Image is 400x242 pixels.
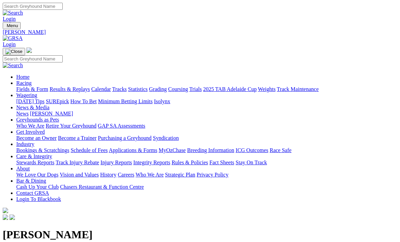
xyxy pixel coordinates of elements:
h1: [PERSON_NAME] [3,228,397,241]
img: Search [3,10,23,16]
div: Get Involved [16,135,397,141]
a: Grading [149,86,167,92]
a: Who We Are [16,123,44,129]
img: twitter.svg [9,215,15,220]
a: [PERSON_NAME] [3,29,397,35]
a: Get Involved [16,129,45,135]
a: Strategic Plan [165,172,195,178]
a: [PERSON_NAME] [30,111,73,116]
button: Toggle navigation [3,22,21,29]
a: Syndication [153,135,179,141]
a: Applications & Forms [109,147,157,153]
div: Wagering [16,98,397,105]
a: Race Safe [269,147,291,153]
a: Integrity Reports [133,160,170,165]
img: GRSA [3,35,23,41]
a: Become a Trainer [58,135,97,141]
a: Wagering [16,92,37,98]
a: Retire Your Greyhound [46,123,97,129]
a: Statistics [128,86,148,92]
a: Login To Blackbook [16,196,61,202]
div: About [16,172,397,178]
a: Privacy Policy [197,172,228,178]
a: Isolynx [154,98,170,104]
a: Contact GRSA [16,190,49,196]
a: GAP SA Assessments [98,123,145,129]
input: Search [3,55,63,62]
a: Vision and Values [60,172,99,178]
a: Track Injury Rebate [56,160,99,165]
a: Injury Reports [100,160,132,165]
a: Rules & Policies [172,160,208,165]
img: logo-grsa-white.png [3,208,8,213]
span: Menu [7,23,18,28]
a: Careers [118,172,134,178]
a: MyOzChase [159,147,186,153]
div: Industry [16,147,397,153]
a: Greyhounds as Pets [16,117,59,123]
a: Coursing [168,86,188,92]
a: History [100,172,116,178]
div: Racing [16,86,397,92]
input: Search [3,3,63,10]
a: Fact Sheets [209,160,234,165]
a: News & Media [16,105,49,110]
a: Care & Integrity [16,153,52,159]
a: Tracks [112,86,127,92]
a: Breeding Information [187,147,234,153]
img: Close [5,49,22,54]
a: Industry [16,141,34,147]
a: Trials [189,86,202,92]
a: Bar & Dining [16,178,46,184]
a: How To Bet [71,98,97,104]
div: Greyhounds as Pets [16,123,397,129]
a: Stay On Track [236,160,267,165]
img: facebook.svg [3,215,8,220]
div: Bar & Dining [16,184,397,190]
a: Login [3,41,16,47]
a: Stewards Reports [16,160,54,165]
a: News [16,111,28,116]
img: logo-grsa-white.png [26,48,32,53]
a: We Love Our Dogs [16,172,58,178]
a: Weights [258,86,276,92]
a: Minimum Betting Limits [98,98,153,104]
a: Bookings & Scratchings [16,147,69,153]
a: Fields & Form [16,86,48,92]
a: ICG Outcomes [236,147,268,153]
a: Calendar [91,86,111,92]
a: Results & Replays [49,86,90,92]
a: Track Maintenance [277,86,319,92]
a: Login [3,16,16,22]
a: Purchasing a Greyhound [98,135,152,141]
a: Who We Are [136,172,164,178]
button: Toggle navigation [3,48,25,55]
a: About [16,166,30,171]
a: SUREpick [46,98,69,104]
div: Care & Integrity [16,160,397,166]
a: Become an Owner [16,135,57,141]
img: Search [3,62,23,69]
a: Cash Up Your Club [16,184,59,190]
div: News & Media [16,111,397,117]
a: [DATE] Tips [16,98,44,104]
a: Racing [16,80,32,86]
a: 2025 TAB Adelaide Cup [203,86,257,92]
a: Home [16,74,29,80]
a: Schedule of Fees [71,147,107,153]
a: Chasers Restaurant & Function Centre [60,184,144,190]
